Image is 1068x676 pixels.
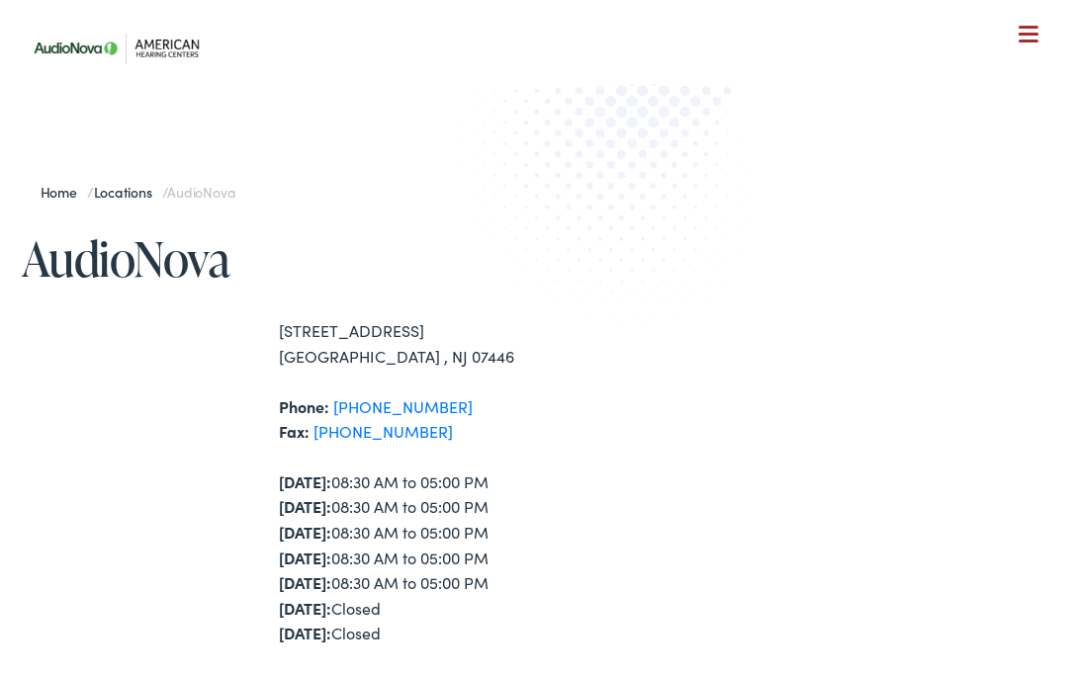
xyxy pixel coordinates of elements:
h1: AudioNova [22,232,534,285]
a: What We Offer [37,79,1047,140]
strong: Fax: [279,420,310,442]
a: Locations [94,182,162,202]
span: AudioNova [167,182,234,202]
strong: [DATE]: [279,622,331,643]
a: Home [41,182,87,202]
strong: [DATE]: [279,495,331,517]
strong: [DATE]: [279,470,331,492]
span: / / [41,182,235,202]
strong: [DATE]: [279,521,331,543]
strong: [DATE]: [279,571,331,593]
strong: [DATE]: [279,547,331,568]
a: [PHONE_NUMBER] [313,420,453,442]
strong: Phone: [279,395,329,417]
a: [PHONE_NUMBER] [333,395,473,417]
strong: [DATE]: [279,597,331,619]
div: [STREET_ADDRESS] [GEOGRAPHIC_DATA] , NJ 07446 [279,318,534,369]
div: 08:30 AM to 05:00 PM 08:30 AM to 05:00 PM 08:30 AM to 05:00 PM 08:30 AM to 05:00 PM 08:30 AM to 0... [279,469,534,646]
